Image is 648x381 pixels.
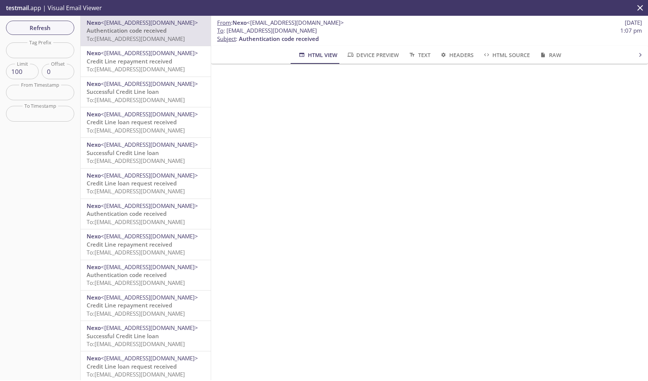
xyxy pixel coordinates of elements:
span: Successful Credit Line loan [87,149,159,157]
span: Successful Credit Line loan [87,332,159,340]
span: <[EMAIL_ADDRESS][DOMAIN_NAME]> [101,80,198,87]
p: : [217,27,642,43]
span: To: [EMAIL_ADDRESS][DOMAIN_NAME] [87,279,185,286]
span: HTML View [298,50,337,60]
span: Nexo [232,19,247,26]
div: Nexo<[EMAIL_ADDRESS][DOMAIN_NAME]>Credit Line loan request receivedTo:[EMAIL_ADDRESS][DOMAIN_NAME] [81,169,211,199]
span: <[EMAIL_ADDRESS][DOMAIN_NAME]> [101,294,198,301]
span: <[EMAIL_ADDRESS][DOMAIN_NAME]> [101,202,198,209]
span: To: [EMAIL_ADDRESS][DOMAIN_NAME] [87,370,185,378]
span: To: [EMAIL_ADDRESS][DOMAIN_NAME] [87,310,185,317]
span: To: [EMAIL_ADDRESS][DOMAIN_NAME] [87,126,185,134]
span: Nexo [87,110,101,118]
span: [DATE] [625,19,642,27]
span: To [217,27,223,34]
span: To: [EMAIL_ADDRESS][DOMAIN_NAME] [87,157,185,164]
div: Nexo<[EMAIL_ADDRESS][DOMAIN_NAME]>Successful Credit Line loanTo:[EMAIL_ADDRESS][DOMAIN_NAME] [81,138,211,168]
span: HTML Source [483,50,530,60]
span: Headers [439,50,474,60]
span: Nexo [87,141,101,148]
span: <[EMAIL_ADDRESS][DOMAIN_NAME]> [101,19,198,26]
div: Nexo<[EMAIL_ADDRESS][DOMAIN_NAME]>Credit Line repayment receivedTo:[EMAIL_ADDRESS][DOMAIN_NAME] [81,46,211,76]
span: Subject [217,35,236,42]
span: Raw [539,50,561,60]
span: To: [EMAIL_ADDRESS][DOMAIN_NAME] [87,65,185,73]
span: <[EMAIL_ADDRESS][DOMAIN_NAME]> [101,354,198,362]
span: Credit Line repayment received [87,301,172,309]
div: Nexo<[EMAIL_ADDRESS][DOMAIN_NAME]>Credit Line repayment receivedTo:[EMAIL_ADDRESS][DOMAIN_NAME] [81,291,211,321]
span: Credit Line loan request received [87,363,177,370]
span: Text [408,50,430,60]
div: Nexo<[EMAIL_ADDRESS][DOMAIN_NAME]>Credit Line repayment receivedTo:[EMAIL_ADDRESS][DOMAIN_NAME] [81,229,211,259]
span: Nexo [87,80,101,87]
span: testmail [6,4,29,12]
span: Authentication code received [87,210,166,217]
span: Authentication code received [87,271,166,279]
span: Authentication code received [87,27,166,34]
span: <[EMAIL_ADDRESS][DOMAIN_NAME]> [101,172,198,179]
span: <[EMAIL_ADDRESS][DOMAIN_NAME]> [247,19,344,26]
span: Nexo [87,49,101,57]
span: <[EMAIL_ADDRESS][DOMAIN_NAME]> [101,232,198,240]
span: Nexo [87,172,101,179]
div: Nexo<[EMAIL_ADDRESS][DOMAIN_NAME]>Authentication code receivedTo:[EMAIL_ADDRESS][DOMAIN_NAME] [81,16,211,46]
span: Credit Line loan request received [87,179,177,187]
span: Successful Credit Line loan [87,88,159,95]
div: Nexo<[EMAIL_ADDRESS][DOMAIN_NAME]>Authentication code receivedTo:[EMAIL_ADDRESS][DOMAIN_NAME] [81,260,211,290]
span: : [217,19,344,27]
span: Refresh [12,23,68,33]
span: Nexo [87,354,101,362]
span: To: [EMAIL_ADDRESS][DOMAIN_NAME] [87,187,185,195]
span: To: [EMAIL_ADDRESS][DOMAIN_NAME] [87,218,185,226]
span: To: [EMAIL_ADDRESS][DOMAIN_NAME] [87,248,185,256]
span: Credit Line loan request received [87,118,177,126]
span: <[EMAIL_ADDRESS][DOMAIN_NAME]> [101,110,198,118]
span: <[EMAIL_ADDRESS][DOMAIN_NAME]> [101,49,198,57]
span: Nexo [87,232,101,240]
span: Credit Line repayment received [87,57,172,65]
span: <[EMAIL_ADDRESS][DOMAIN_NAME]> [101,324,198,331]
span: Authentication code received [239,35,319,42]
span: Device Preview [346,50,399,60]
div: Nexo<[EMAIL_ADDRESS][DOMAIN_NAME]>Successful Credit Line loanTo:[EMAIL_ADDRESS][DOMAIN_NAME] [81,321,211,351]
span: Nexo [87,324,101,331]
span: Nexo [87,202,101,209]
span: Nexo [87,294,101,301]
span: To: [EMAIL_ADDRESS][DOMAIN_NAME] [87,340,185,348]
span: Nexo [87,263,101,271]
span: To: [EMAIL_ADDRESS][DOMAIN_NAME] [87,96,185,104]
span: Credit Line repayment received [87,241,172,248]
span: <[EMAIL_ADDRESS][DOMAIN_NAME]> [101,141,198,148]
span: : [EMAIL_ADDRESS][DOMAIN_NAME] [217,27,317,35]
span: <[EMAIL_ADDRESS][DOMAIN_NAME]> [101,263,198,271]
span: 1:07 pm [620,27,642,35]
span: From [217,19,231,26]
button: Refresh [6,21,74,35]
div: Nexo<[EMAIL_ADDRESS][DOMAIN_NAME]>Authentication code receivedTo:[EMAIL_ADDRESS][DOMAIN_NAME] [81,199,211,229]
span: To: [EMAIL_ADDRESS][DOMAIN_NAME] [87,35,185,42]
div: Nexo<[EMAIL_ADDRESS][DOMAIN_NAME]>Successful Credit Line loanTo:[EMAIL_ADDRESS][DOMAIN_NAME] [81,77,211,107]
span: Nexo [87,19,101,26]
div: Nexo<[EMAIL_ADDRESS][DOMAIN_NAME]>Credit Line loan request receivedTo:[EMAIL_ADDRESS][DOMAIN_NAME] [81,107,211,137]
